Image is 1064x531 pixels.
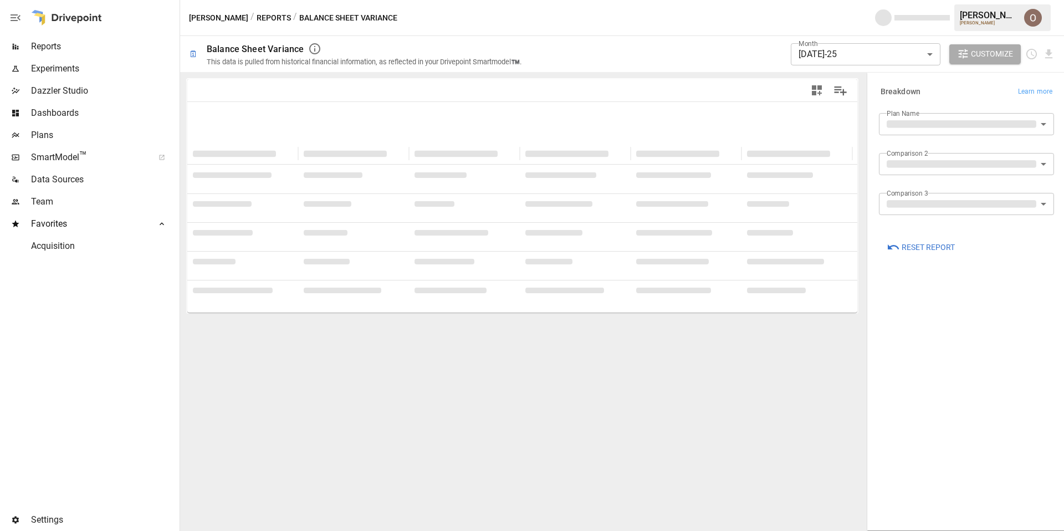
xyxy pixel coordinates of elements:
[31,239,177,253] span: Acquisition
[31,195,177,208] span: Team
[902,241,955,254] span: Reset Report
[31,173,177,186] span: Data Sources
[971,47,1013,61] span: Customize
[1018,86,1052,98] span: Learn more
[879,237,963,257] button: Reset Report
[887,149,928,158] label: Comparison 2
[720,146,736,161] button: Sort
[1017,2,1048,33] button: Oleksii Flok
[881,86,920,98] h6: Breakdown
[1024,9,1042,27] img: Oleksii Flok
[831,146,847,161] button: Sort
[277,146,293,161] button: Sort
[207,58,521,66] div: This data is pulled from historical financial information, as reflected in your Drivepoint Smartm...
[79,149,87,163] span: ™
[799,39,818,48] label: Month
[1025,48,1038,60] button: Schedule report
[949,44,1021,64] button: Customize
[1042,48,1055,60] button: Download report
[960,10,1017,21] div: [PERSON_NAME]
[887,109,919,118] label: Plan Name
[828,78,853,103] button: Manage Columns
[31,62,177,75] span: Experiments
[388,146,403,161] button: Sort
[499,146,514,161] button: Sort
[31,513,177,527] span: Settings
[31,151,146,164] span: SmartModel
[887,188,928,198] label: Comparison 3
[31,129,177,142] span: Plans
[207,44,304,54] div: Balance Sheet Variance
[189,11,248,25] button: [PERSON_NAME]
[31,40,177,53] span: Reports
[31,217,146,231] span: Favorites
[257,11,291,25] button: Reports
[250,11,254,25] div: /
[31,106,177,120] span: Dashboards
[293,11,297,25] div: /
[960,21,1017,25] div: [PERSON_NAME]
[189,49,198,59] div: 🗓
[610,146,625,161] button: Sort
[791,43,940,65] div: [DATE]-25
[31,84,177,98] span: Dazzler Studio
